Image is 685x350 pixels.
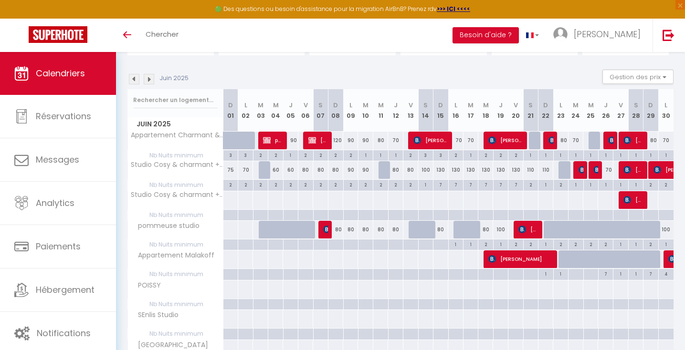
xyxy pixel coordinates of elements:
[328,221,343,238] div: 80
[658,89,674,132] th: 30
[599,180,613,189] div: 1
[343,89,358,132] th: 09
[553,27,568,41] img: ...
[238,89,253,132] th: 02
[328,161,343,179] div: 80
[328,89,343,132] th: 08
[344,150,358,159] div: 2
[314,180,328,189] div: 2
[629,269,643,278] div: 1
[268,89,283,132] th: 04
[494,180,508,189] div: 7
[343,132,358,149] div: 90
[554,269,568,278] div: 1
[128,117,223,131] span: Juin 2025
[488,250,552,268] span: [PERSON_NAME]
[449,150,463,159] div: 2
[599,150,613,159] div: 1
[508,239,523,248] div: 2
[464,180,478,189] div: 7
[298,150,313,159] div: 2
[358,89,373,132] th: 10
[559,101,562,110] abbr: L
[478,239,493,248] div: 2
[598,89,613,132] th: 26
[29,26,87,43] img: Super Booking
[289,101,293,110] abbr: J
[554,150,568,159] div: 1
[619,101,623,110] abbr: V
[478,180,493,189] div: 7
[253,89,268,132] th: 03
[373,150,388,159] div: 1
[478,89,493,132] th: 18
[138,19,186,52] a: Chercher
[253,180,268,189] div: 2
[128,239,223,250] span: Nb Nuits minimum
[328,150,343,159] div: 2
[583,89,598,132] th: 25
[494,150,508,159] div: 2
[128,210,223,220] span: Nb Nuits minimum
[598,161,613,179] div: 70
[298,180,313,189] div: 2
[613,89,628,132] th: 27
[643,150,658,159] div: 1
[643,239,658,248] div: 2
[448,89,463,132] th: 16
[524,239,538,248] div: 2
[574,28,641,40] span: [PERSON_NAME]
[604,101,608,110] abbr: J
[468,101,474,110] abbr: M
[629,180,643,189] div: 1
[488,131,523,149] span: [PERSON_NAME]
[523,89,538,132] th: 21
[343,221,358,238] div: 80
[388,221,403,238] div: 80
[602,70,674,84] button: Gestion des prix
[658,221,674,238] div: 100
[128,299,223,309] span: Nb Nuits minimum
[298,89,313,132] th: 06
[333,101,338,110] abbr: D
[433,150,448,159] div: 3
[634,101,638,110] abbr: S
[129,250,217,261] span: Appartement Malakoff
[623,161,643,179] span: [PERSON_NAME]
[358,161,373,179] div: 90
[318,101,323,110] abbr: S
[613,180,628,189] div: 1
[493,89,508,132] th: 19
[584,150,598,159] div: 1
[419,150,433,159] div: 3
[358,132,373,149] div: 90
[389,180,403,189] div: 2
[508,89,523,132] th: 20
[378,101,384,110] abbr: M
[423,101,428,110] abbr: S
[628,89,643,132] th: 28
[663,29,674,41] img: logout
[528,101,533,110] abbr: S
[659,150,674,159] div: 1
[413,131,448,149] span: [PERSON_NAME]
[129,191,225,198] span: Studio Cosy & charmant + piscine
[643,180,658,189] div: 2
[388,132,403,149] div: 70
[659,239,674,248] div: 1
[449,180,463,189] div: 7
[36,197,74,209] span: Analytics
[478,161,493,179] div: 130
[223,89,238,132] th: 01
[538,161,553,179] div: 110
[128,150,223,161] span: Nb Nuits minimum
[418,89,433,132] th: 14
[629,239,643,248] div: 1
[238,180,253,189] div: 2
[308,131,328,149] span: [PERSON_NAME]
[388,89,403,132] th: 12
[543,101,548,110] abbr: D
[373,132,388,149] div: 80
[569,150,583,159] div: 1
[358,221,373,238] div: 80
